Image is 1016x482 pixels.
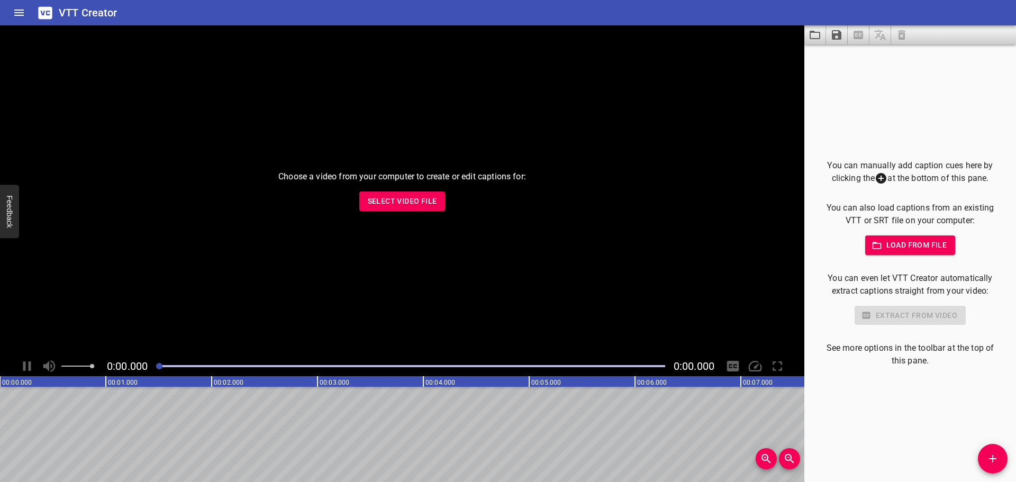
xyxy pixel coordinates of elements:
[821,306,999,325] div: Select a video in the pane to the left to use this feature
[637,379,667,386] text: 00:06.000
[809,29,821,41] svg: Load captions from file
[804,25,826,44] button: Load captions from file
[723,356,743,376] div: Hide/Show Captions
[821,272,999,297] p: You can even let VTT Creator automatically extract captions straight from your video:
[2,379,32,386] text: 00:00.000
[368,195,437,208] span: Select Video File
[278,170,526,183] p: Choose a video from your computer to create or edit captions for:
[531,379,561,386] text: 00:05.000
[745,356,765,376] div: Playback Speed
[826,25,848,44] button: Save captions to file
[821,202,999,227] p: You can also load captions from an existing VTT or SRT file on your computer:
[830,29,843,41] svg: Save captions to file
[756,448,777,469] button: Zoom In
[743,379,773,386] text: 00:07.000
[874,239,947,252] span: Load from file
[767,356,787,376] div: Toggle Full Screen
[865,235,956,255] button: Load from file
[320,379,349,386] text: 00:03.000
[674,360,714,372] span: Video Duration
[869,25,891,44] span: Add some captions below, then you can translate them.
[779,448,800,469] button: Zoom Out
[848,25,869,44] span: Select a video in the pane to the left, then you can automatically extract captions.
[59,4,117,21] h6: VTT Creator
[214,379,243,386] text: 00:02.000
[425,379,455,386] text: 00:04.000
[821,342,999,367] p: See more options in the toolbar at the top of this pane.
[978,444,1008,474] button: Add Cue
[821,159,999,185] p: You can manually add caption cues here by clicking the at the bottom of this pane.
[359,192,446,211] button: Select Video File
[108,379,138,386] text: 00:01.000
[107,360,148,372] span: Current Time
[156,365,665,367] div: Play progress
